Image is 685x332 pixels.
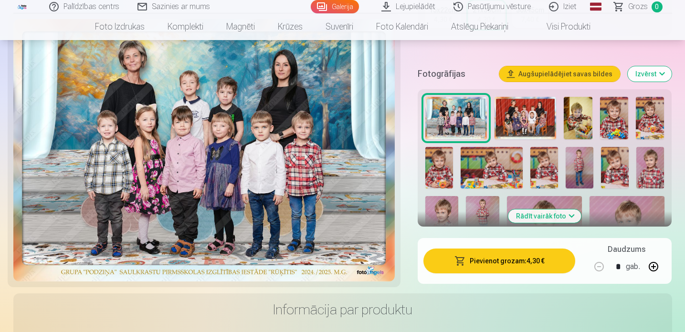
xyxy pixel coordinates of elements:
a: Suvenīri [314,13,365,40]
button: Izvērst [628,66,672,82]
a: Foto izdrukas [84,13,156,40]
span: Grozs [628,1,648,12]
a: Krūzes [266,13,314,40]
button: Pievienot grozam:4,30 € [423,249,576,273]
span: 0 [652,1,663,12]
img: /fa1 [17,4,28,10]
h5: Daudzums [608,244,645,255]
a: Visi produkti [520,13,602,40]
h5: Fotogrāfijas [418,67,492,81]
a: Atslēgu piekariņi [440,13,520,40]
div: gab. [626,255,640,278]
h3: Informācija par produktu [21,301,664,318]
button: Augšupielādējiet savas bildes [499,66,620,82]
a: Foto kalendāri [365,13,440,40]
a: Magnēti [215,13,266,40]
a: Komplekti [156,13,215,40]
button: Rādīt vairāk foto [508,209,581,223]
